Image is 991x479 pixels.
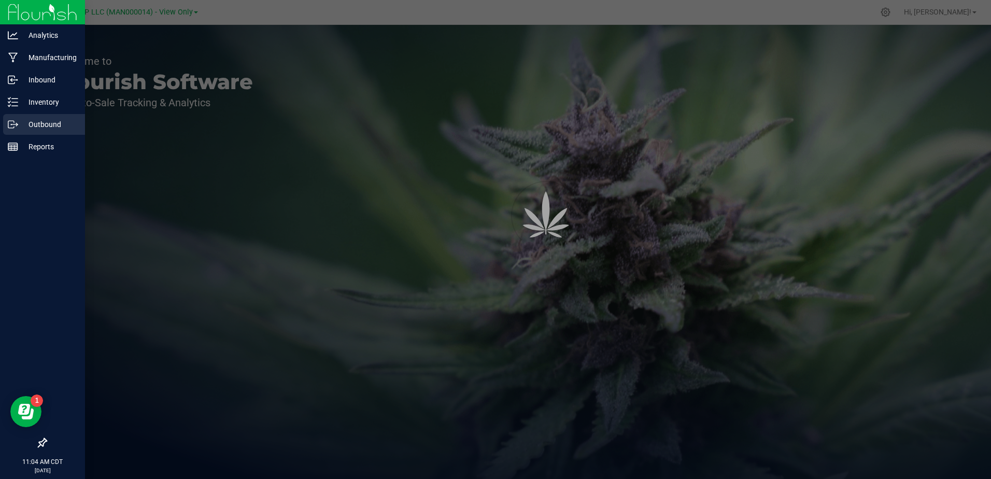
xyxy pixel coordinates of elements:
[8,30,18,40] inline-svg: Analytics
[8,97,18,107] inline-svg: Inventory
[18,29,80,41] p: Analytics
[18,74,80,86] p: Inbound
[18,51,80,64] p: Manufacturing
[8,52,18,63] inline-svg: Manufacturing
[8,75,18,85] inline-svg: Inbound
[18,96,80,108] p: Inventory
[18,118,80,131] p: Outbound
[31,395,43,407] iframe: Resource center unread badge
[18,140,80,153] p: Reports
[5,467,80,474] p: [DATE]
[8,142,18,152] inline-svg: Reports
[8,119,18,130] inline-svg: Outbound
[5,457,80,467] p: 11:04 AM CDT
[10,396,41,427] iframe: Resource center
